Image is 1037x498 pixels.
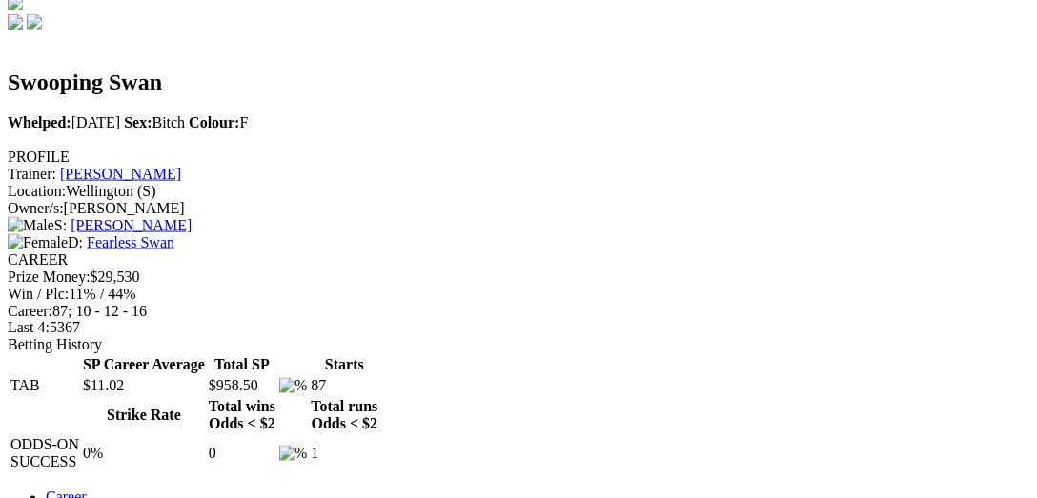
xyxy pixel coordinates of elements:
span: Career: [8,303,52,319]
span: Location: [8,183,66,199]
b: Whelped: [8,114,71,130]
th: Total runs Odds < $2 [310,398,378,434]
th: Total SP [208,356,276,375]
th: SP Career Average [82,356,206,375]
div: Wellington (S) [8,183,1029,200]
img: % [279,378,307,395]
img: % [279,446,307,463]
span: [DATE] [8,114,120,130]
span: Win / Plc: [8,286,69,302]
span: Prize Money: [8,269,91,285]
div: [PERSON_NAME] [8,200,1029,217]
img: facebook.svg [8,14,23,30]
td: 87 [310,377,378,396]
th: Starts [310,356,378,375]
span: S: [8,217,67,233]
a: [PERSON_NAME] [71,217,192,233]
div: $29,530 [8,269,1029,286]
div: 11% / 44% [8,286,1029,303]
td: 1 [310,436,378,472]
th: Total wins Odds < $2 [208,398,276,434]
img: Male [8,217,54,234]
img: twitter.svg [27,14,42,30]
div: CAREER [8,251,1029,269]
div: 5367 [8,320,1029,337]
td: 0 [208,436,276,472]
span: Last 4: [8,320,50,336]
td: ODDS-ON SUCCESS [10,436,80,472]
td: $11.02 [82,377,206,396]
span: Bitch [124,114,185,130]
div: PROFILE [8,149,1029,166]
td: TAB [10,377,80,396]
a: [PERSON_NAME] [60,166,181,182]
span: F [189,114,248,130]
img: Female [8,234,68,251]
td: $958.50 [208,377,276,396]
h2: Swooping Swan [8,70,1029,95]
a: Fearless Swan [87,234,174,250]
b: Colour: [189,114,239,130]
span: Owner/s: [8,200,64,216]
div: 87; 10 - 12 - 16 [8,303,1029,320]
b: Sex: [124,114,152,130]
div: Betting History [8,337,1029,354]
span: Trainer: [8,166,56,182]
td: 0% [82,436,206,472]
span: D: [8,234,83,250]
th: Strike Rate [82,398,206,434]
